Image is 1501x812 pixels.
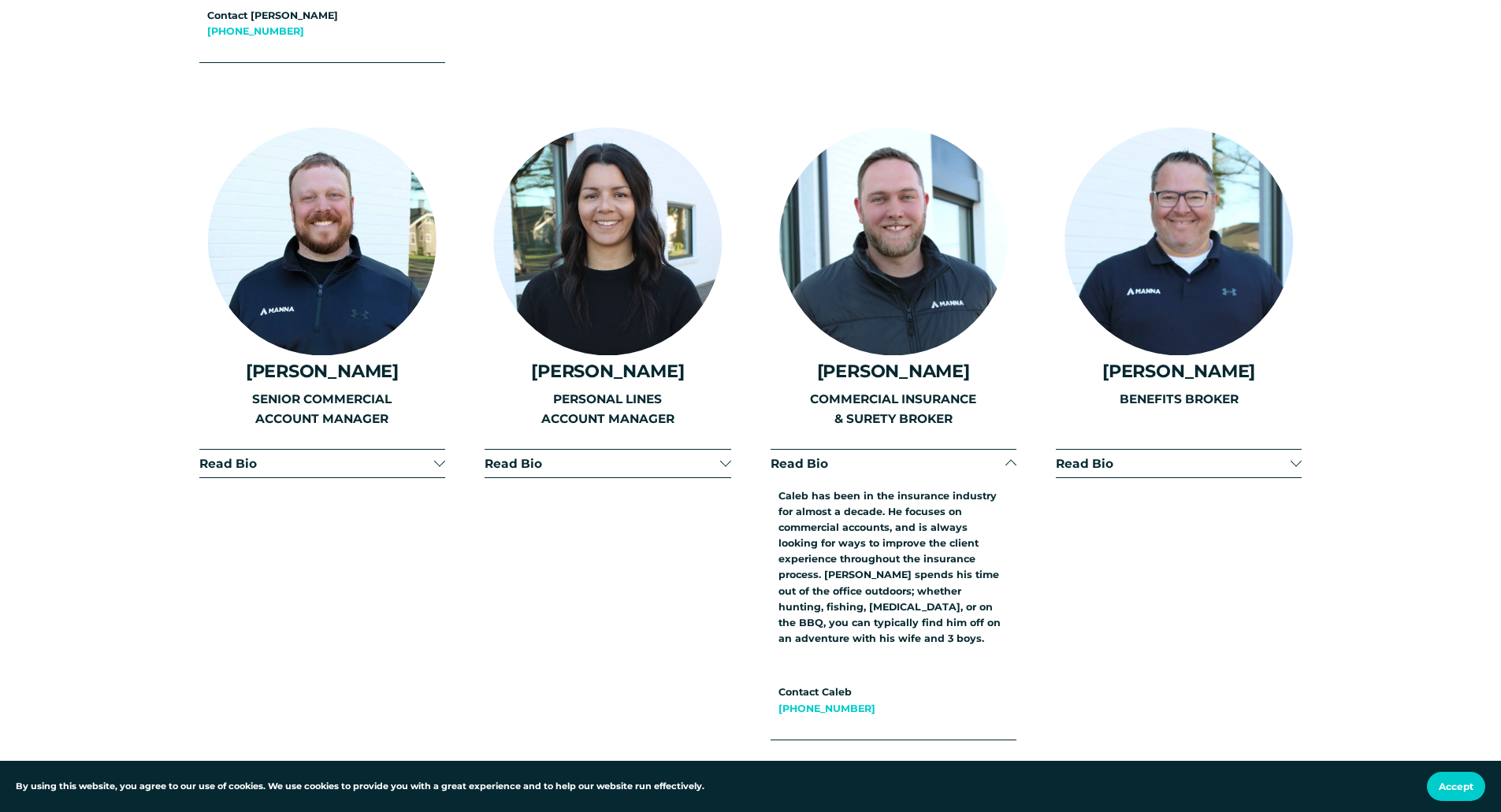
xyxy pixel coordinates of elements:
[199,361,445,381] h4: [PERSON_NAME]
[771,456,1005,471] span: Read Bio
[771,477,1016,740] div: Read Bio
[199,390,445,428] p: SENIOR COMMERCIAL ACCOUNT MANAGER
[1056,390,1302,410] p: BENEFITS BROKER
[778,686,852,698] strong: Contact Caleb
[1427,772,1485,801] button: Accept
[771,361,1016,381] h4: [PERSON_NAME]
[778,703,875,714] a: [PHONE_NUMBER]
[1056,456,1291,471] span: Read Bio
[1439,780,1473,792] span: Accept
[771,450,1016,477] button: Read Bio
[16,780,704,794] p: By using this website, you agree to our use of cookies. We use cookies to provide you with a grea...
[778,488,1009,647] p: Caleb has been in the insurance industry for almost a decade. He focuses on commercial accounts, ...
[771,390,1016,428] p: COMMERCIAL INSURANCE & SURETY BROKER
[207,9,338,21] strong: Contact [PERSON_NAME]
[485,361,730,381] h4: [PERSON_NAME]
[199,450,445,477] button: Read Bio
[485,456,719,471] span: Read Bio
[485,450,730,477] button: Read Bio
[1056,361,1302,381] h4: [PERSON_NAME]
[485,390,730,428] p: PERSONAL LINES ACCOUNT MANAGER
[207,25,304,37] a: [PHONE_NUMBER]
[199,456,434,471] span: Read Bio
[1056,450,1302,477] button: Read Bio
